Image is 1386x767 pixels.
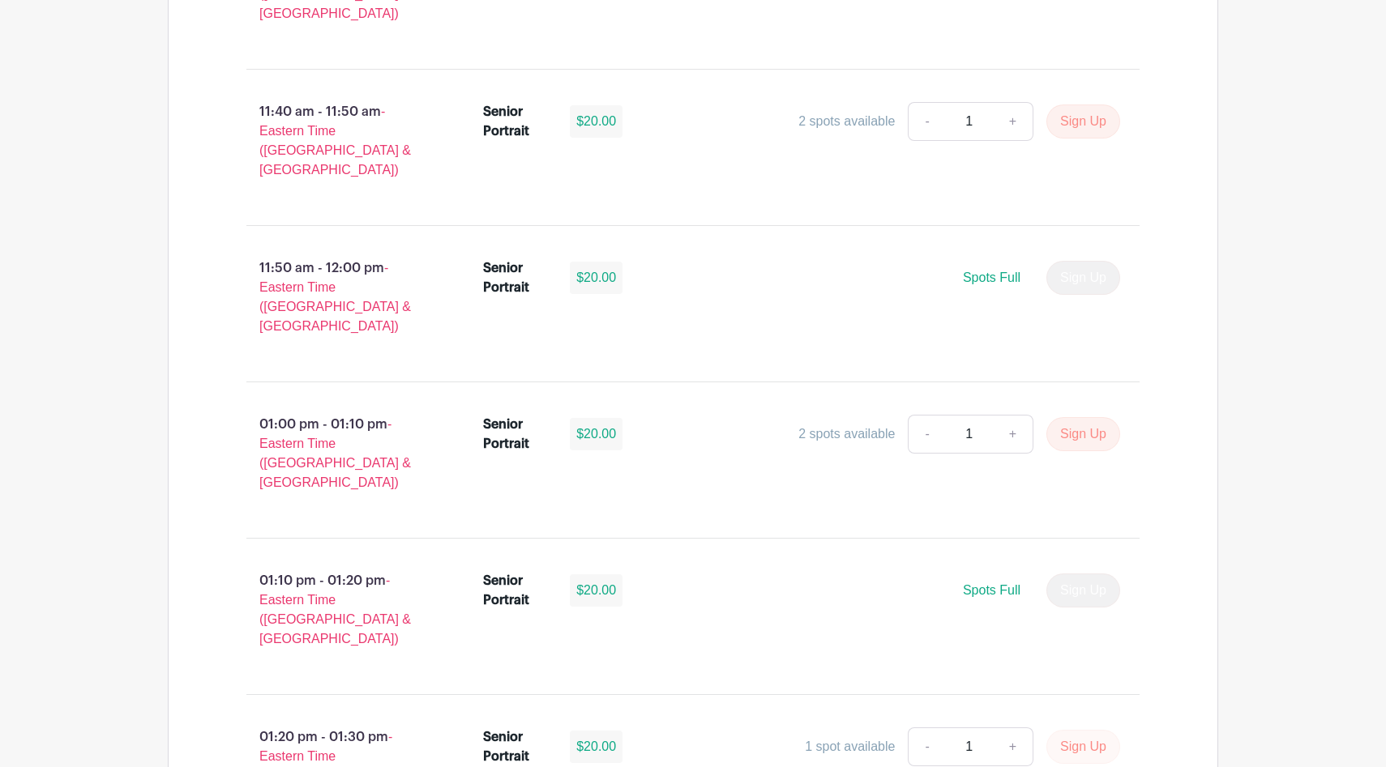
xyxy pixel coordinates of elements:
a: - [908,727,945,766]
p: 11:40 am - 11:50 am [220,96,457,186]
div: $20.00 [570,418,622,450]
p: 01:10 pm - 01:20 pm [220,565,457,655]
div: 2 spots available [798,112,895,131]
div: $20.00 [570,731,622,763]
button: Sign Up [1046,730,1120,764]
p: 11:50 am - 12:00 pm [220,252,457,343]
a: + [993,415,1033,454]
span: - Eastern Time ([GEOGRAPHIC_DATA] & [GEOGRAPHIC_DATA]) [259,261,411,333]
div: Senior Portrait [483,727,551,766]
div: $20.00 [570,574,622,607]
a: - [908,415,945,454]
div: $20.00 [570,262,622,294]
div: Senior Portrait [483,571,551,610]
div: Senior Portrait [483,415,551,454]
button: Sign Up [1046,417,1120,451]
a: + [993,727,1033,766]
div: Senior Portrait [483,102,551,141]
span: Spots Full [963,271,1020,284]
a: + [993,102,1033,141]
button: Sign Up [1046,104,1120,138]
p: 01:00 pm - 01:10 pm [220,408,457,499]
span: Spots Full [963,583,1020,597]
div: $20.00 [570,105,622,138]
span: - Eastern Time ([GEOGRAPHIC_DATA] & [GEOGRAPHIC_DATA]) [259,573,411,646]
span: - Eastern Time ([GEOGRAPHIC_DATA] & [GEOGRAPHIC_DATA]) [259,417,411,489]
div: Senior Portrait [483,258,551,297]
div: 1 spot available [805,737,895,756]
a: - [908,102,945,141]
div: 2 spots available [798,424,895,444]
span: - Eastern Time ([GEOGRAPHIC_DATA] & [GEOGRAPHIC_DATA]) [259,104,411,177]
